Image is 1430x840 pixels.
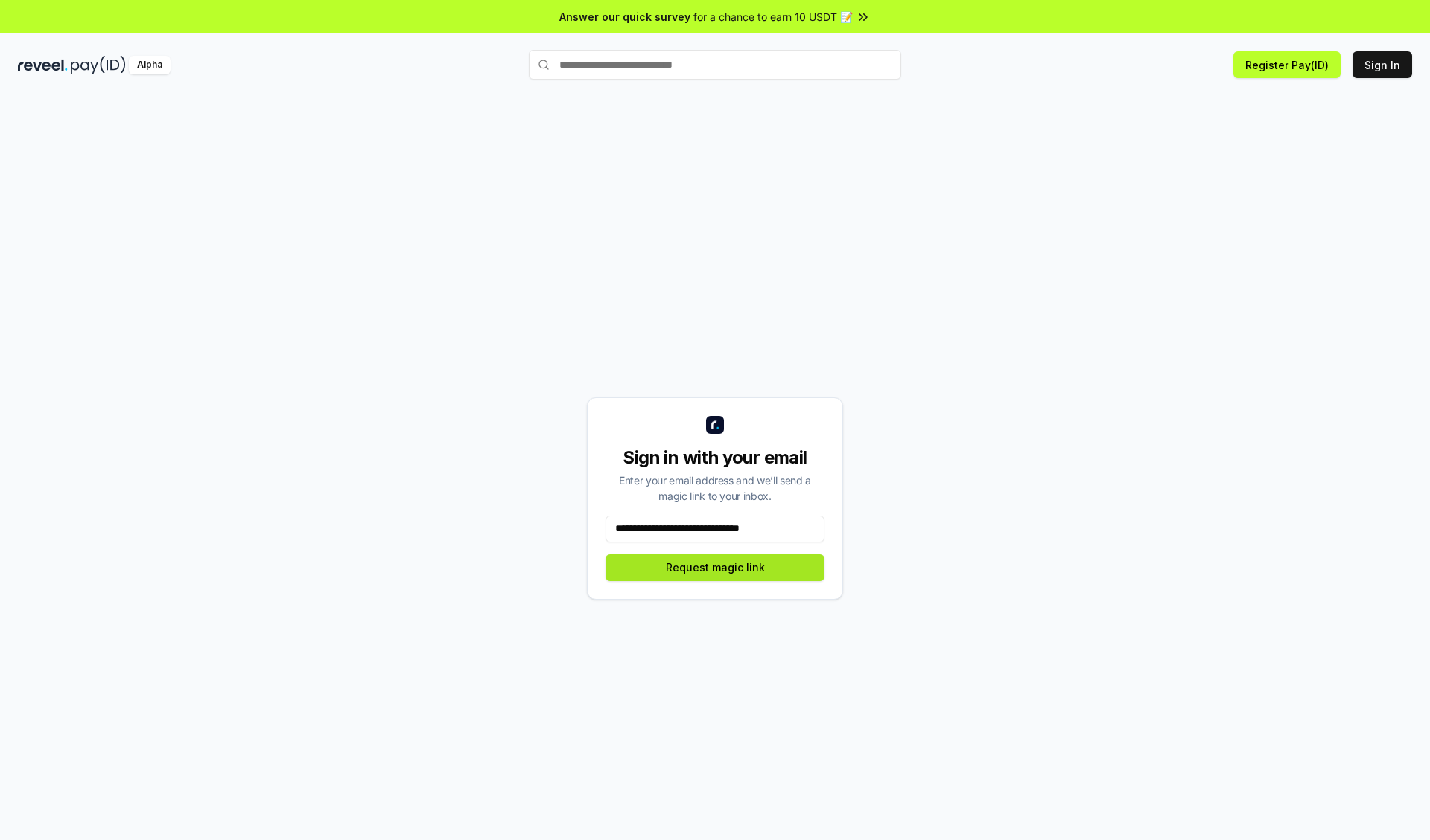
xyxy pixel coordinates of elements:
img: reveel_dark [18,56,68,74]
button: Request magic link [606,554,824,581]
div: Enter your email address and we’ll send a magic link to your inbox. [606,472,824,504]
span: Answer our quick survey [559,9,690,25]
span: for a chance to earn 10 USDT 📝 [693,9,853,25]
div: Sign in with your email [606,446,824,469]
img: pay_id [71,56,126,74]
button: Sign In [1353,51,1412,78]
img: logo_small [706,416,724,434]
button: Register Pay(ID) [1233,51,1341,78]
div: Alpha [129,56,171,74]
